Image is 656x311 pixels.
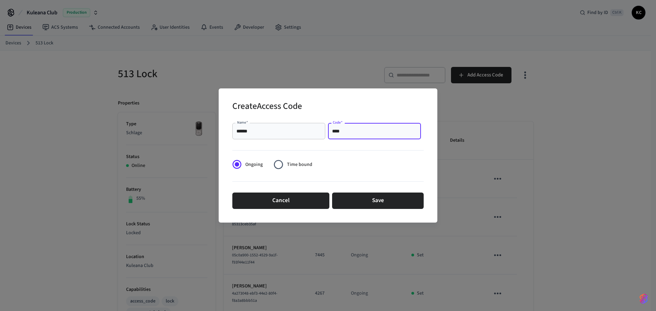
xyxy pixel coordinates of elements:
span: Ongoing [245,161,263,168]
label: Name [237,120,248,125]
button: Cancel [232,193,329,209]
label: Code [333,120,343,125]
img: SeamLogoGradient.69752ec5.svg [640,293,648,304]
h2: Create Access Code [232,97,302,117]
span: Time bound [287,161,312,168]
button: Save [332,193,424,209]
